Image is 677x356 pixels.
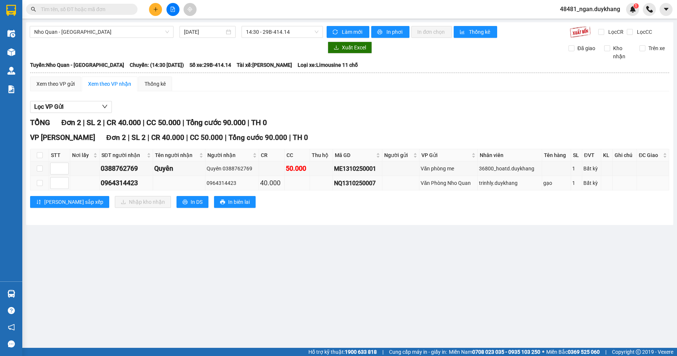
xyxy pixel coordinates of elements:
span: [PERSON_NAME] sắp xếp [44,198,103,206]
div: 40.000 [260,178,283,188]
span: Số xe: 29B-414.14 [190,61,231,69]
span: Đơn 2 [61,118,81,127]
div: Quyên [154,163,204,174]
div: 0964314423 [101,178,152,188]
td: Văn phòng me [420,161,478,176]
span: | [186,133,188,142]
span: Tổng cước 90.000 [186,118,246,127]
div: 0964314423 [207,179,257,187]
span: down [102,104,108,110]
span: | [289,133,291,142]
span: CC 50.000 [146,118,181,127]
span: | [83,118,85,127]
span: | [247,118,249,127]
button: printerIn phơi [371,26,409,38]
span: Người nhận [207,151,251,159]
input: Tìm tên, số ĐT hoặc mã đơn [41,5,129,13]
td: Quyên [153,161,205,176]
span: In DS [191,198,203,206]
td: ME1310250001 [333,161,382,176]
span: Mã GD [335,151,375,159]
div: gạo [543,179,570,187]
div: Xem theo VP nhận [88,80,131,88]
span: Đơn 2 [106,133,126,142]
img: warehouse-icon [7,48,15,56]
button: downloadNhập kho nhận [115,196,171,208]
button: In đơn chọn [411,26,452,38]
img: warehouse-icon [7,67,15,75]
span: sync [333,29,339,35]
span: TỔNG [30,118,50,127]
button: file-add [166,3,179,16]
span: Đã giao [574,44,598,52]
button: plus [149,3,162,16]
b: Duy Khang Limousine [60,9,149,18]
li: Hotline: 19003086 [41,27,169,37]
span: SL 2 [132,133,146,142]
span: 48481_ngan.duykhang [554,4,626,14]
span: Làm mới [342,28,363,36]
span: Trên xe [645,44,668,52]
div: 1 [572,164,581,173]
span: In biên lai [228,198,250,206]
span: Chuyến: (14:30 [DATE]) [130,61,184,69]
span: | [225,133,227,142]
th: Thu hộ [310,149,333,161]
span: In phơi [386,28,404,36]
div: Xem theo VP gửi [36,80,75,88]
span: search [31,7,36,12]
div: NQ1310250007 [334,179,381,188]
span: Nơi lấy [72,151,92,159]
span: Kho nhận [610,44,634,61]
div: ME1310250001 [334,164,381,173]
strong: 0369 525 060 [568,349,600,355]
div: 1 [572,179,581,187]
span: Tên người nhận [155,151,198,159]
button: bar-chartThống kê [454,26,497,38]
div: 36800_hoatd.duykhang [479,164,541,173]
span: | [382,348,383,356]
span: Nho Quan - Hà Nội [34,26,169,37]
span: ĐC Giao [639,151,661,159]
img: warehouse-icon [7,30,15,37]
td: 0964314423 [100,176,153,190]
span: Lọc CR [605,28,625,36]
span: VP [PERSON_NAME] [30,133,95,142]
span: notification [8,324,15,331]
div: 0388762769 [101,163,152,174]
button: syncLàm mới [327,26,369,38]
sup: 1 [634,3,639,9]
img: logo-vxr [6,5,16,16]
b: GỬI : VP [PERSON_NAME] [9,54,81,91]
button: Lọc VP Gửi [30,101,112,113]
span: Lọc VP Gửi [34,102,64,111]
th: STT [49,149,70,161]
span: bar-chart [460,29,466,35]
input: 13/10/2025 [184,28,225,36]
td: 0388762769 [100,161,153,176]
div: Thống kê [145,80,166,88]
span: | [103,118,105,127]
img: solution-icon [7,85,15,93]
span: SL 2 [87,118,101,127]
span: Lọc CC [634,28,653,36]
span: 14:30 - 29B-414.14 [246,26,318,37]
span: Xuất Excel [342,43,366,52]
button: sort-ascending[PERSON_NAME] sắp xếp [30,196,109,208]
img: icon-new-feature [629,6,636,13]
span: ⚪️ [542,350,544,353]
span: caret-down [663,6,670,13]
span: file-add [170,7,175,12]
span: message [8,340,15,347]
span: Tài xế: [PERSON_NAME] [237,61,292,69]
span: plus [153,7,158,12]
div: Quyên 0388762769 [207,164,257,173]
span: Miền Nam [449,348,540,356]
img: phone-icon [646,6,653,13]
button: printerIn biên lai [214,196,256,208]
span: CR 40.000 [151,133,184,142]
div: Bất kỳ [583,179,600,187]
button: downloadXuất Excel [328,42,372,53]
th: Ghi chú [613,149,637,161]
div: Bất kỳ [583,164,600,173]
